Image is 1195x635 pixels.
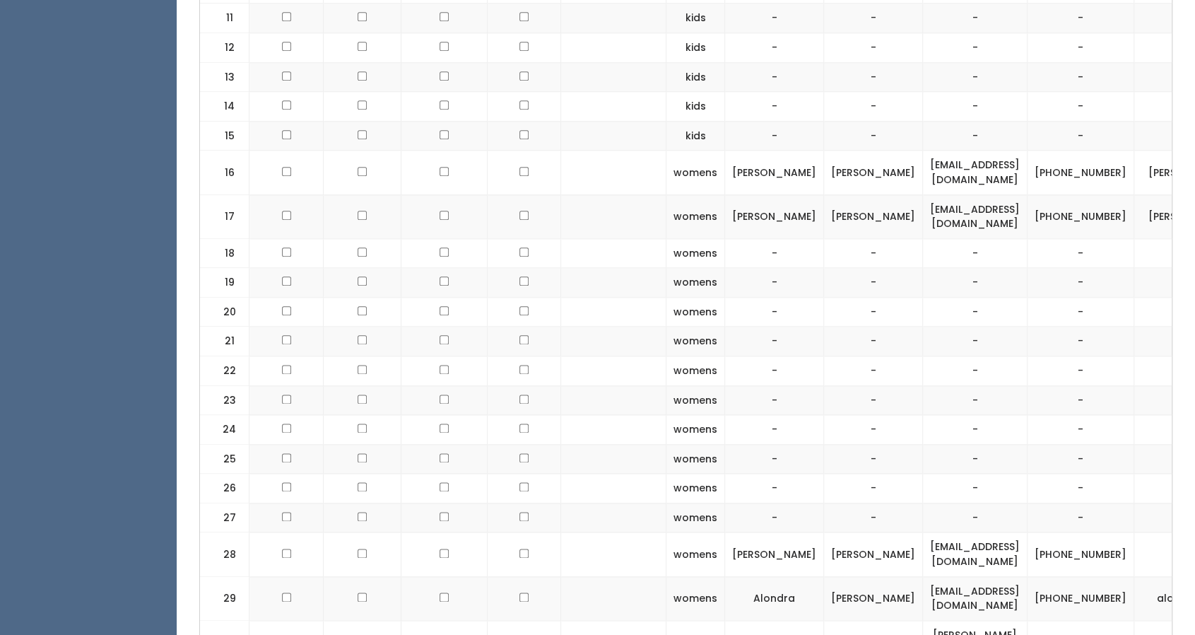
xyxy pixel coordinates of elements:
td: [PERSON_NAME] [725,194,824,238]
td: [EMAIL_ADDRESS][DOMAIN_NAME] [923,151,1028,194]
td: kids [666,92,725,122]
td: - [824,385,923,415]
td: - [824,503,923,532]
td: 11 [200,4,249,33]
td: [PERSON_NAME] [824,151,923,194]
td: - [1028,121,1134,151]
td: womens [666,356,725,385]
td: - [923,297,1028,327]
td: [PHONE_NUMBER] [1028,576,1134,620]
td: - [1028,297,1134,327]
td: - [824,444,923,474]
td: - [725,62,824,92]
td: [PERSON_NAME] [725,151,824,194]
td: - [725,121,824,151]
td: - [725,297,824,327]
td: [EMAIL_ADDRESS][DOMAIN_NAME] [923,532,1028,576]
td: womens [666,503,725,532]
td: - [923,415,1028,445]
td: - [1028,238,1134,268]
td: 28 [200,532,249,576]
td: kids [666,62,725,92]
td: - [824,238,923,268]
td: - [725,238,824,268]
td: 21 [200,327,249,356]
td: [EMAIL_ADDRESS][DOMAIN_NAME] [923,194,1028,238]
td: - [1028,33,1134,63]
td: womens [666,327,725,356]
td: 15 [200,121,249,151]
td: - [824,4,923,33]
td: [PERSON_NAME] [824,576,923,620]
td: womens [666,474,725,503]
td: [PERSON_NAME] [824,194,923,238]
td: - [1028,268,1134,298]
td: - [725,268,824,298]
td: - [923,385,1028,415]
td: kids [666,121,725,151]
td: 26 [200,474,249,503]
td: - [1028,474,1134,503]
td: - [923,92,1028,122]
td: - [824,33,923,63]
td: 19 [200,268,249,298]
td: - [923,33,1028,63]
td: [PHONE_NUMBER] [1028,532,1134,576]
td: - [1028,415,1134,445]
td: - [725,503,824,532]
td: womens [666,415,725,445]
td: kids [666,4,725,33]
td: - [725,444,824,474]
td: - [824,327,923,356]
td: - [824,356,923,385]
td: 27 [200,503,249,532]
td: 23 [200,385,249,415]
td: 29 [200,576,249,620]
td: - [923,503,1028,532]
td: - [824,474,923,503]
td: - [824,415,923,445]
td: womens [666,238,725,268]
td: - [923,121,1028,151]
td: [PHONE_NUMBER] [1028,151,1134,194]
td: womens [666,385,725,415]
td: 22 [200,356,249,385]
td: - [1028,385,1134,415]
td: - [824,121,923,151]
td: - [923,327,1028,356]
td: 14 [200,92,249,122]
td: - [725,327,824,356]
td: - [725,92,824,122]
td: [PERSON_NAME] [824,532,923,576]
td: womens [666,576,725,620]
td: - [824,268,923,298]
td: womens [666,532,725,576]
td: [PERSON_NAME] [725,532,824,576]
td: - [1028,92,1134,122]
td: 25 [200,444,249,474]
td: - [725,33,824,63]
td: womens [666,444,725,474]
td: kids [666,33,725,63]
td: 16 [200,151,249,194]
td: - [725,4,824,33]
td: - [923,238,1028,268]
td: - [923,268,1028,298]
td: [EMAIL_ADDRESS][DOMAIN_NAME] [923,576,1028,620]
td: - [725,356,824,385]
td: 24 [200,415,249,445]
td: womens [666,297,725,327]
td: womens [666,194,725,238]
td: - [725,385,824,415]
td: - [824,297,923,327]
td: womens [666,151,725,194]
td: - [824,62,923,92]
td: Alondra [725,576,824,620]
td: 12 [200,33,249,63]
td: 17 [200,194,249,238]
td: - [1028,356,1134,385]
td: 18 [200,238,249,268]
td: womens [666,268,725,298]
td: - [1028,327,1134,356]
td: - [725,474,824,503]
